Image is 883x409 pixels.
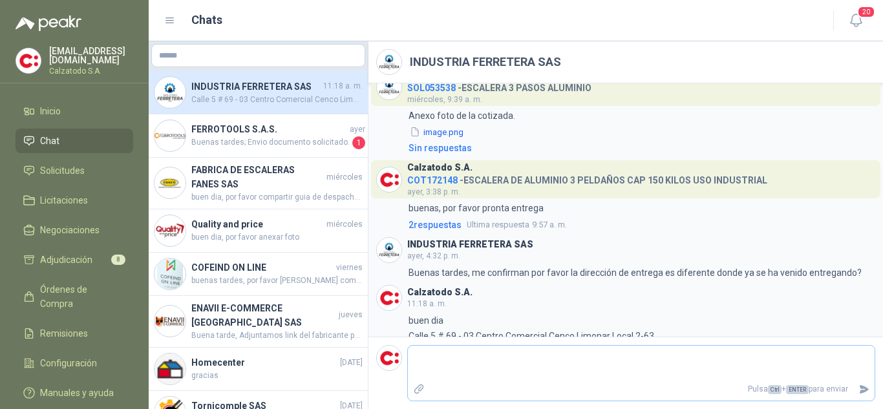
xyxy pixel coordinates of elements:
h4: - ESCALERA DE ALUMINIO 3 PELDAÑOS CAP 150 KILOS USO INDUSTRIAL [407,172,767,184]
img: Company Logo [377,286,401,310]
img: Company Logo [377,167,401,192]
h4: INDUSTRIA FERRETERA SAS [191,79,321,94]
a: Inicio [16,99,133,123]
span: [DATE] [340,357,363,369]
img: Company Logo [377,238,401,262]
span: Solicitudes [40,163,85,178]
img: Company Logo [377,50,401,74]
div: Sin respuestas [409,141,472,155]
img: Company Logo [377,75,401,100]
span: Calle 5 # 69 - 03 Centro Comercial Cenco Limonar Local 2-63 [191,94,363,106]
span: Configuración [40,356,97,370]
span: viernes [336,262,363,274]
a: Company LogoINDUSTRIA FERRETERA SAS11:18 a. m.Calle 5 # 69 - 03 Centro Comercial Cenco Limonar Lo... [149,71,368,114]
span: Remisiones [40,326,88,341]
h4: Homecenter [191,355,337,370]
p: Calle 5 # 69 - 03 Centro Comercial Cenco Limonar Local 2-63 [409,329,654,343]
a: Configuración [16,351,133,375]
a: Adjudicación8 [16,247,133,272]
span: Buena tarde, Adjuntamos link del fabricante para validacion de especificaciones [URL][DOMAIN_NAME] [191,330,363,342]
a: Company LogoFABRICA DE ESCALERAS FANES SASmiércolesbuen dia, por favor compartir guia de despacho... [149,158,368,209]
h3: Calzatodo S.A. [407,164,473,171]
span: Inicio [40,104,61,118]
img: Company Logo [154,77,186,108]
span: ayer, 3:38 p. m. [407,187,460,196]
label: Adjuntar archivos [408,378,430,401]
span: buen dia, por favor compartir guia de despacho y nombre de transportadora para hacer seguimiento ... [191,191,363,204]
span: ayer, 4:32 p. m. [407,251,460,260]
span: 9:57 a. m. [467,218,567,231]
img: Logo peakr [16,16,81,31]
p: [EMAIL_ADDRESS][DOMAIN_NAME] [49,47,133,65]
img: Company Logo [154,258,186,289]
span: Chat [40,134,59,148]
h3: INDUSTRIA FERRETERA SAS [407,241,533,248]
span: Licitaciones [40,193,88,207]
h4: ENAVII E-COMMERCE [GEOGRAPHIC_DATA] SAS [191,301,336,330]
span: COT172148 [407,175,458,185]
a: Company LogoHomecenter[DATE]gracias [149,348,368,391]
p: Buenas tardes, me confirman por favor la dirección de entrega es diferente donde ya se ha venido ... [409,266,862,280]
span: ayer [350,123,365,136]
img: Company Logo [16,48,41,73]
h4: - ESCALERA 3 PASOS ALUMINIO [407,79,591,92]
span: miércoles [326,218,363,231]
span: Manuales y ayuda [40,386,114,400]
span: Ctrl [768,385,782,394]
span: buen dia, por favor anexar foto [191,231,363,244]
span: ENTER [786,385,809,394]
img: Company Logo [377,346,401,370]
a: Manuales y ayuda [16,381,133,405]
span: jueves [339,309,363,321]
span: Buenas tardes; Envio documento solicitado. [191,136,350,149]
a: Chat [16,129,133,153]
a: Company LogoCOFEIND ON LINEviernesbuenas tardes, por favor [PERSON_NAME] como el que esta en la foto [149,253,368,296]
a: Órdenes de Compra [16,277,133,316]
span: 20 [857,6,875,18]
span: Órdenes de Compra [40,282,121,311]
p: Calzatodo S.A. [49,67,133,75]
h4: FERROTOOLS S.A.S. [191,122,347,136]
img: Company Logo [154,120,186,151]
span: 2 respuesta s [409,218,462,232]
p: Pulsa + para enviar [430,378,854,401]
a: Company LogoFERROTOOLS S.A.S.ayerBuenas tardes; Envio documento solicitado.1 [149,114,368,158]
button: Enviar [853,378,875,401]
button: image.png [409,125,465,139]
a: Company LogoENAVII E-COMMERCE [GEOGRAPHIC_DATA] SASjuevesBuena tarde, Adjuntamos link del fabrica... [149,296,368,348]
span: 1 [352,136,365,149]
h3: Calzatodo S.A. [407,289,473,296]
img: Company Logo [154,215,186,246]
img: Company Logo [154,167,186,198]
span: miércoles, 9:39 a. m. [407,95,482,104]
span: gracias [191,370,363,382]
h2: INDUSTRIA FERRETERA SAS [410,53,561,71]
h4: COFEIND ON LINE [191,260,334,275]
h4: Quality and price [191,217,324,231]
span: Negociaciones [40,223,100,237]
p: buen dia [409,313,443,328]
p: Anexo foto de la cotizada. [409,109,515,123]
span: 11:18 a. m. [323,80,363,92]
a: Licitaciones [16,188,133,213]
span: SOL053538 [407,83,456,93]
h1: Chats [191,11,222,29]
span: 8 [111,255,125,265]
button: 20 [844,9,867,32]
a: Solicitudes [16,158,133,183]
a: Remisiones [16,321,133,346]
img: Company Logo [154,353,186,384]
span: Adjudicación [40,253,92,267]
a: Negociaciones [16,218,133,242]
a: Company LogoQuality and pricemiércolesbuen dia, por favor anexar foto [149,209,368,253]
a: 2respuestasUltima respuesta9:57 a. m. [406,218,875,232]
p: buenas, por favor pronta entrega [409,201,544,215]
span: Ultima respuesta [467,218,529,231]
span: miércoles [326,171,363,184]
span: 11:18 a. m. [407,299,447,308]
img: Company Logo [154,306,186,337]
h4: FABRICA DE ESCALERAS FANES SAS [191,163,324,191]
span: buenas tardes, por favor [PERSON_NAME] como el que esta en la foto [191,275,363,287]
a: Sin respuestas [406,141,875,155]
